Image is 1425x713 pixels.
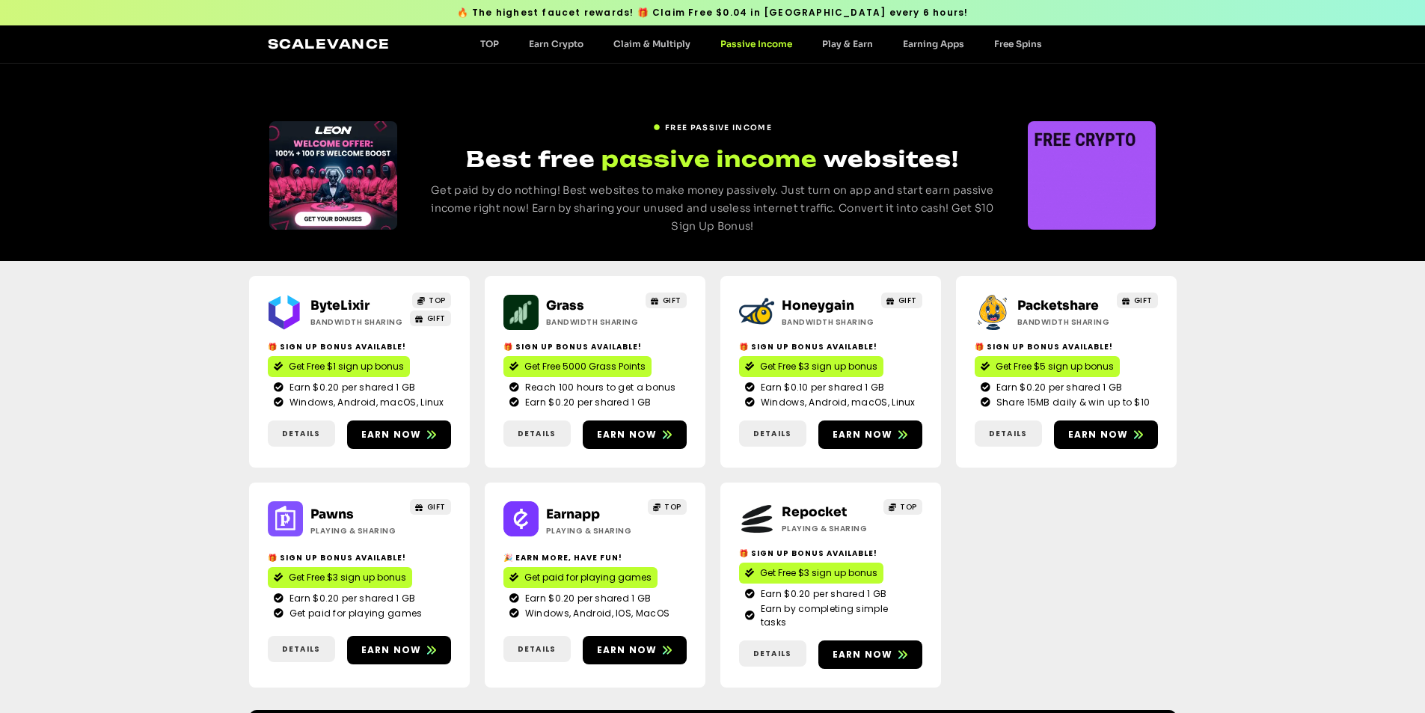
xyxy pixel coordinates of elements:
[1068,428,1129,441] span: Earn now
[888,38,979,49] a: Earning Apps
[757,587,887,601] span: Earn $0.20 per shared 1 GB
[993,381,1123,394] span: Earn $0.20 per shared 1 GB
[514,38,598,49] a: Earn Crypto
[782,316,875,328] h2: Bandwidth Sharing
[782,504,847,520] a: Repocket
[347,636,451,664] a: Earn now
[782,523,875,534] h2: Playing & Sharing
[1054,420,1158,449] a: Earn now
[546,525,640,536] h2: Playing & Sharing
[410,499,451,515] a: GIFT
[268,420,335,447] a: Details
[361,428,422,441] span: Earn now
[546,316,640,328] h2: Bandwidth Sharing
[881,293,922,308] a: GIFT
[410,310,451,326] a: GIFT
[524,571,652,584] span: Get paid for playing games
[289,571,406,584] span: Get Free $3 sign up bonus
[289,360,404,373] span: Get Free $1 sign up bonus
[503,420,571,447] a: Details
[807,38,888,49] a: Play & Earn
[757,381,885,394] span: Earn $0.10 per shared 1 GB
[705,38,807,49] a: Passive Income
[425,182,1000,235] p: Get paid by do nothing! Best websites to make money passively. Just turn on app and start earn pa...
[310,316,404,328] h2: Bandwidth Sharing
[583,420,687,449] a: Earn now
[824,146,959,172] span: websites!
[286,396,444,409] span: Windows, Android, macOS, Linux
[989,428,1027,439] span: Details
[286,607,423,620] span: Get paid for playing games
[979,38,1057,49] a: Free Spins
[760,566,877,580] span: Get Free $3 sign up bonus
[597,428,658,441] span: Earn now
[664,501,681,512] span: TOP
[268,567,412,588] a: Get Free $3 sign up bonus
[503,341,687,352] h2: 🎁 Sign up bonus available!
[429,295,446,306] span: TOP
[465,38,514,49] a: TOP
[883,499,922,515] a: TOP
[1017,316,1111,328] h2: Bandwidth Sharing
[975,356,1120,377] a: Get Free $5 sign up bonus
[282,643,320,655] span: Details
[286,592,416,605] span: Earn $0.20 per shared 1 GB
[286,381,416,394] span: Earn $0.20 per shared 1 GB
[412,293,451,308] a: TOP
[739,420,806,447] a: Details
[648,499,687,515] a: TOP
[268,636,335,662] a: Details
[268,552,451,563] h2: 🎁 Sign up bonus available!
[521,381,676,394] span: Reach 100 hours to get a bonus
[753,648,791,659] span: Details
[1017,298,1099,313] a: Packetshare
[993,396,1150,409] span: Share 15MB daily & win up to $10
[457,6,969,19] span: 🔥 The highest faucet rewards! 🎁 Claim Free $0.04 in [GEOGRAPHIC_DATA] every 6 hours!
[361,643,422,657] span: Earn now
[739,640,806,667] a: Details
[739,356,883,377] a: Get Free $3 sign up bonus
[310,507,354,522] a: Pawns
[583,636,687,664] a: Earn now
[427,313,446,324] span: GIFT
[518,428,556,439] span: Details
[1134,295,1153,306] span: GIFT
[269,121,397,230] div: Slides
[1117,293,1158,308] a: GIFT
[546,507,600,522] a: Earnapp
[524,360,646,373] span: Get Free 5000 Grass Points
[1028,121,1156,230] div: Slides
[900,501,917,512] span: TOP
[597,643,658,657] span: Earn now
[268,36,390,52] a: Scalevance
[653,116,772,133] a: FREE PASSIVE INCOME
[753,428,791,439] span: Details
[503,567,658,588] a: Get paid for playing games
[503,552,687,563] h2: 🎉 Earn More, Have Fun!
[282,428,320,439] span: Details
[646,293,687,308] a: GIFT
[598,38,705,49] a: Claim & Multiply
[975,341,1158,352] h2: 🎁 Sign up bonus available!
[739,341,922,352] h2: 🎁 Sign up bonus available!
[996,360,1114,373] span: Get Free $5 sign up bonus
[503,636,571,662] a: Details
[665,122,772,133] span: FREE PASSIVE INCOME
[818,420,922,449] a: Earn now
[757,602,916,629] span: Earn by completing simple tasks
[898,295,917,306] span: GIFT
[521,396,652,409] span: Earn $0.20 per shared 1 GB
[739,563,883,584] a: Get Free $3 sign up bonus
[465,38,1057,49] nav: Menu
[546,298,584,313] a: Grass
[521,607,669,620] span: Windows, Android, IOS, MacOS
[427,501,446,512] span: GIFT
[466,146,595,172] span: Best free
[818,640,922,669] a: Earn now
[760,360,877,373] span: Get Free $3 sign up bonus
[833,648,893,661] span: Earn now
[310,298,370,313] a: ByteLixir
[503,356,652,377] a: Get Free 5000 Grass Points
[757,396,916,409] span: Windows, Android, macOS, Linux
[268,356,410,377] a: Get Free $1 sign up bonus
